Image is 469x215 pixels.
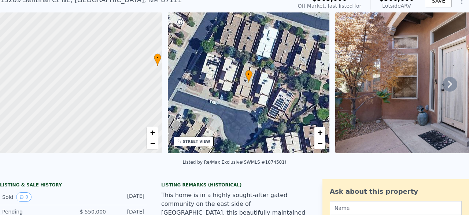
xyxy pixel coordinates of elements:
[150,128,155,137] span: +
[318,128,322,137] span: +
[245,71,252,78] span: •
[154,55,161,61] span: •
[182,160,286,165] div: Listed by Re/Max Exclusive (SWMLS #1074501)
[112,192,144,202] div: [DATE]
[314,127,325,138] a: Zoom in
[318,139,322,148] span: −
[16,192,32,202] button: View historical data
[147,127,158,138] a: Zoom in
[245,70,252,83] div: •
[314,138,325,149] a: Zoom out
[80,209,106,215] span: $ 550,000
[161,182,308,188] div: Listing Remarks (Historical)
[183,139,210,144] div: STREET VIEW
[330,186,462,197] div: Ask about this property
[298,2,362,10] div: Off Market, last listed for
[2,192,67,202] div: Sold
[330,201,462,215] input: Name
[154,53,161,66] div: •
[379,2,414,10] div: Lotside ARV
[150,139,155,148] span: −
[147,138,158,149] a: Zoom out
